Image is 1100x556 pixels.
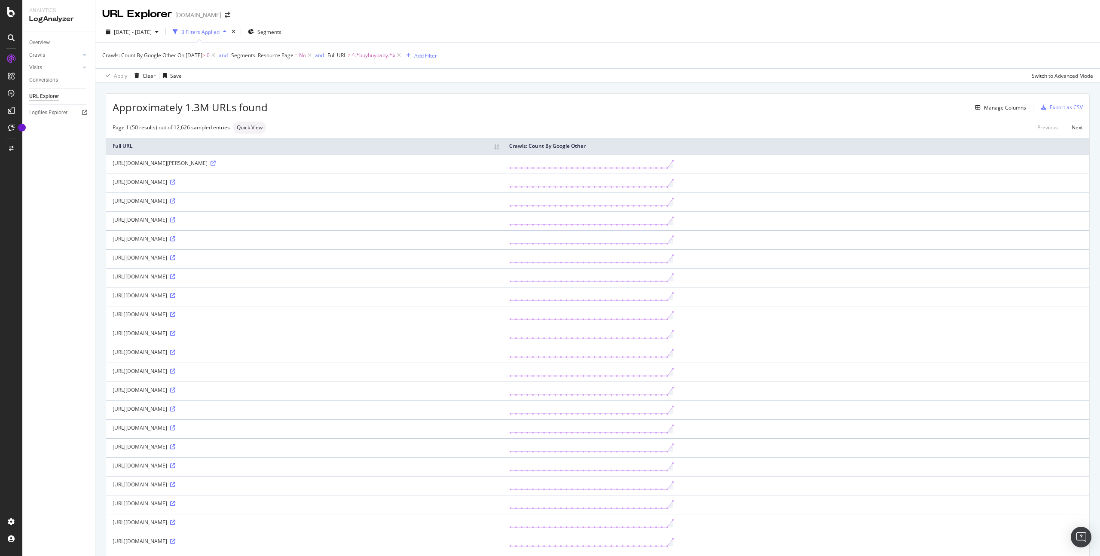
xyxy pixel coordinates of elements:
div: neutral label [233,122,266,134]
div: [URL][DOMAIN_NAME] [113,273,496,280]
div: LogAnalyzer [29,14,88,24]
div: [URL][DOMAIN_NAME] [113,386,496,394]
div: [DOMAIN_NAME] [175,11,221,19]
div: [URL][DOMAIN_NAME] [113,538,496,545]
button: Manage Columns [972,102,1026,113]
div: [URL][DOMAIN_NAME] [113,235,496,242]
div: Page 1 (50 results) out of 12,626 sampled entries [113,124,230,131]
span: > [202,52,205,59]
div: times [230,27,237,36]
div: [URL][DOMAIN_NAME] [113,462,496,469]
span: Segments: Resource Page [231,52,293,59]
button: Add Filter [403,50,437,61]
div: [URL][DOMAIN_NAME] [113,481,496,488]
a: Next [1065,121,1083,134]
div: Switch to Advanced Mode [1032,72,1093,79]
div: Tooltip anchor [18,124,26,131]
span: Full URL [327,52,346,59]
div: Apply [114,72,127,79]
div: [URL][DOMAIN_NAME][PERSON_NAME] [113,159,496,167]
div: URL Explorer [29,92,59,101]
button: Segments [244,25,285,39]
button: [DATE] - [DATE] [102,25,162,39]
div: Open Intercom Messenger [1071,527,1091,547]
div: [URL][DOMAIN_NAME] [113,443,496,450]
div: Add Filter [414,52,437,59]
button: and [219,51,228,59]
div: [URL][DOMAIN_NAME] [113,500,496,507]
th: Crawls: Count By Google Other [503,138,1089,155]
div: Save [170,72,182,79]
div: Clear [143,72,156,79]
span: No [299,49,306,61]
button: Switch to Advanced Mode [1028,69,1093,82]
div: Logfiles Explorer [29,108,67,117]
span: = [295,52,298,59]
div: [URL][DOMAIN_NAME] [113,292,496,299]
div: Manage Columns [984,104,1026,111]
div: [URL][DOMAIN_NAME] [113,216,496,223]
th: Full URL: activate to sort column ascending [106,138,503,155]
span: ^.*buybuybaby.*$ [352,49,395,61]
div: Conversions [29,76,58,85]
span: Approximately 1.3M URLs found [113,100,268,115]
button: Export as CSV [1038,101,1083,114]
span: ≠ [348,52,351,59]
a: Conversions [29,76,89,85]
div: and [219,52,228,59]
a: Crawls [29,51,80,60]
div: [URL][DOMAIN_NAME] [113,197,496,205]
div: Visits [29,63,42,72]
button: and [315,51,324,59]
div: arrow-right-arrow-left [225,12,230,18]
span: 0 [207,49,210,61]
div: [URL][DOMAIN_NAME] [113,254,496,261]
div: Analytics [29,7,88,14]
span: On [DATE] [177,52,202,59]
div: [URL][DOMAIN_NAME] [113,405,496,412]
div: [URL][DOMAIN_NAME] [113,311,496,318]
a: Visits [29,63,80,72]
button: Save [159,69,182,82]
div: 3 Filters Applied [181,28,220,36]
div: [URL][DOMAIN_NAME] [113,178,496,186]
div: [URL][DOMAIN_NAME] [113,519,496,526]
div: Export as CSV [1050,104,1083,111]
div: [URL][DOMAIN_NAME] [113,348,496,356]
button: 3 Filters Applied [169,25,230,39]
span: Segments [257,28,281,36]
div: [URL][DOMAIN_NAME] [113,367,496,375]
div: and [315,52,324,59]
div: Crawls [29,51,45,60]
span: [DATE] - [DATE] [114,28,152,36]
a: Logfiles Explorer [29,108,89,117]
button: Apply [102,69,127,82]
button: Clear [131,69,156,82]
a: Overview [29,38,89,47]
div: [URL][DOMAIN_NAME] [113,424,496,431]
span: Crawls: Count By Google Other [102,52,176,59]
span: Quick View [237,125,263,130]
div: Overview [29,38,50,47]
div: [URL][DOMAIN_NAME] [113,330,496,337]
div: URL Explorer [102,7,172,21]
a: URL Explorer [29,92,89,101]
